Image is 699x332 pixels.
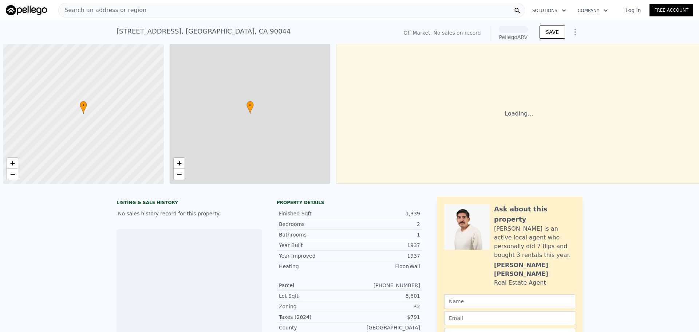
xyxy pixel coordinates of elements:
button: SAVE [540,26,565,39]
div: 1,339 [349,210,420,217]
span: Search an address or region [59,6,146,15]
div: • [80,101,87,114]
a: Log In [617,7,649,14]
div: Year Built [279,242,349,249]
div: 1 [349,231,420,238]
a: Zoom in [7,158,18,169]
div: [PERSON_NAME] is an active local agent who personally did 7 flips and bought 3 rentals this year. [494,224,575,259]
div: $791 [349,313,420,321]
a: Free Account [649,4,693,16]
button: Show Options [568,25,582,39]
span: + [177,159,181,168]
div: Floor/Wall [349,263,420,270]
div: Taxes (2024) [279,313,349,321]
div: No sales history record for this property. [116,207,262,220]
div: Year Improved [279,252,349,259]
div: • [246,101,254,114]
button: Company [572,4,614,17]
span: • [246,102,254,109]
span: • [80,102,87,109]
a: Zoom out [7,169,18,180]
div: [PHONE_NUMBER] [349,282,420,289]
div: [STREET_ADDRESS] , [GEOGRAPHIC_DATA] , CA 90044 [116,26,291,36]
a: Zoom in [174,158,185,169]
div: 1937 [349,242,420,249]
div: Lot Sqft [279,292,349,300]
div: LISTING & SALE HISTORY [116,200,262,207]
span: − [10,169,15,179]
div: Parcel [279,282,349,289]
div: [PERSON_NAME] [PERSON_NAME] [494,261,575,278]
div: Zoning [279,303,349,310]
div: Finished Sqft [279,210,349,217]
div: Ask about this property [494,204,575,224]
div: 1937 [349,252,420,259]
div: Pellego ARV [499,34,528,41]
div: 2 [349,220,420,228]
div: Heating [279,263,349,270]
div: Real Estate Agent [494,278,546,287]
img: Pellego [6,5,47,15]
div: 5,601 [349,292,420,300]
span: + [10,159,15,168]
input: Email [444,311,575,325]
span: − [177,169,181,179]
a: Zoom out [174,169,185,180]
div: County [279,324,349,331]
div: Bathrooms [279,231,349,238]
div: Property details [277,200,422,206]
div: [GEOGRAPHIC_DATA] [349,324,420,331]
input: Name [444,294,575,308]
div: Off Market. No sales on record [403,29,481,36]
button: Solutions [526,4,572,17]
div: R2 [349,303,420,310]
div: Bedrooms [279,220,349,228]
